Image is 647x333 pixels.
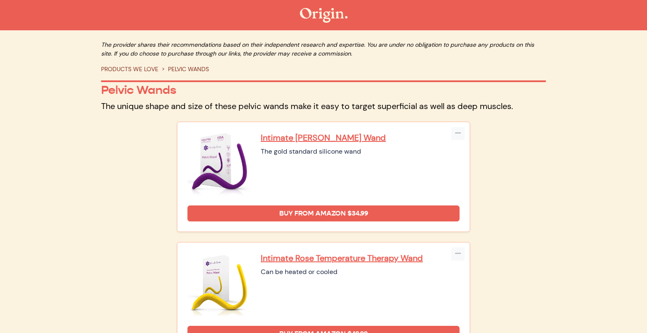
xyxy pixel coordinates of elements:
img: Intimate Rose Pelvic Wand [187,132,251,195]
li: PELVIC WANDS [158,65,209,74]
img: Intimate Rose Temperature Therapy Wand [187,253,251,316]
a: Intimate Rose Temperature Therapy Wand [261,253,460,264]
p: The provider shares their recommendations based on their independent research and expertise. You ... [101,40,546,58]
div: The gold standard silicone wand [261,147,460,157]
a: PRODUCTS WE LOVE [101,65,158,73]
div: Can be heated or cooled [261,267,460,277]
p: The unique shape and size of these pelvic wands make it easy to target superficial as well as dee... [101,101,546,112]
a: Intimate [PERSON_NAME] Wand [261,132,460,143]
p: Pelvic Wands [101,83,546,97]
a: Buy from Amazon $34.99 [187,205,460,221]
img: The Origin Shop [300,8,348,23]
